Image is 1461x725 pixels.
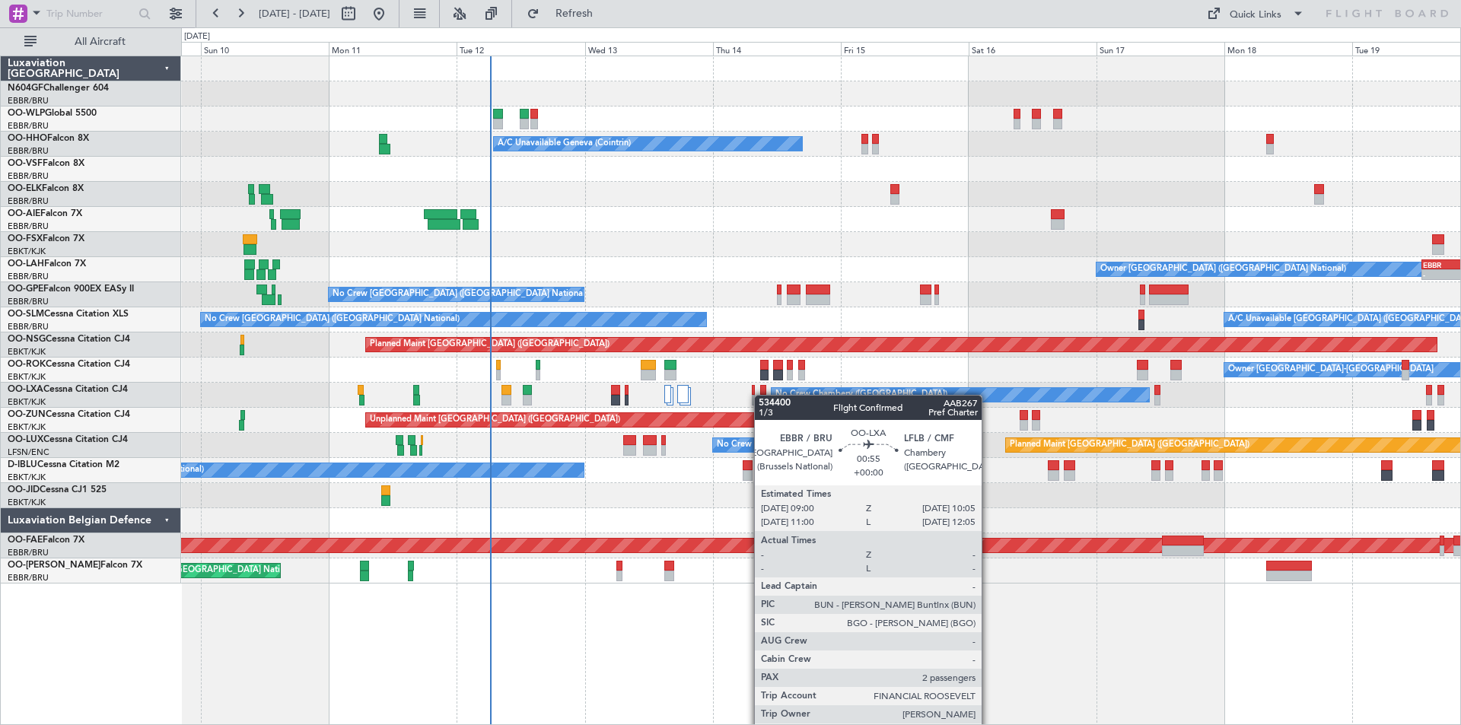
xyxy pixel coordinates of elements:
[8,120,49,132] a: EBBR/BRU
[8,360,130,369] a: OO-ROKCessna Citation CJ4
[8,435,43,444] span: OO-LUX
[8,447,49,458] a: LFSN/ENC
[8,109,45,118] span: OO-WLP
[8,234,43,243] span: OO-FSX
[8,335,46,344] span: OO-NSG
[8,134,47,143] span: OO-HHO
[1423,260,1453,269] div: EBBR
[8,547,49,558] a: EBBR/BRU
[1199,2,1312,26] button: Quick Links
[8,536,43,545] span: OO-FAE
[8,536,84,545] a: OO-FAEFalcon 7X
[8,310,44,319] span: OO-SLM
[8,472,46,483] a: EBKT/KJK
[887,559,1163,582] div: Planned Maint [GEOGRAPHIC_DATA] ([GEOGRAPHIC_DATA] National)
[775,383,947,406] div: No Crew Chambery ([GEOGRAPHIC_DATA])
[1010,434,1249,456] div: Planned Maint [GEOGRAPHIC_DATA] ([GEOGRAPHIC_DATA])
[8,385,128,394] a: OO-LXACessna Citation CJ4
[8,170,49,182] a: EBBR/BRU
[713,42,841,56] div: Thu 14
[8,184,42,193] span: OO-ELK
[201,42,329,56] div: Sun 10
[8,497,46,508] a: EBKT/KJK
[1230,8,1281,23] div: Quick Links
[8,259,44,269] span: OO-LAH
[184,30,210,43] div: [DATE]
[8,285,43,294] span: OO-GPE
[8,209,82,218] a: OO-AIEFalcon 7X
[520,2,611,26] button: Refresh
[8,159,84,168] a: OO-VSFFalcon 8X
[8,196,49,207] a: EBBR/BRU
[8,310,129,319] a: OO-SLMCessna Citation XLS
[841,42,969,56] div: Fri 15
[8,271,49,282] a: EBBR/BRU
[8,221,49,232] a: EBBR/BRU
[8,259,86,269] a: OO-LAHFalcon 7X
[8,246,46,257] a: EBKT/KJK
[1224,42,1352,56] div: Mon 18
[8,485,107,494] a: OO-JIDCessna CJ1 525
[717,434,899,456] div: No Crew [PERSON_NAME] ([PERSON_NAME])
[498,132,631,155] div: A/C Unavailable Geneva (Cointrin)
[259,7,330,21] span: [DATE] - [DATE]
[205,308,460,331] div: No Crew [GEOGRAPHIC_DATA] ([GEOGRAPHIC_DATA] National)
[8,84,43,93] span: N604GF
[8,460,119,469] a: D-IBLUCessna Citation M2
[457,42,584,56] div: Tue 12
[8,396,46,408] a: EBKT/KJK
[1423,270,1453,279] div: -
[8,561,142,570] a: OO-[PERSON_NAME]Falcon 7X
[8,234,84,243] a: OO-FSXFalcon 7X
[8,184,84,193] a: OO-ELKFalcon 8X
[8,109,97,118] a: OO-WLPGlobal 5500
[370,409,620,431] div: Unplanned Maint [GEOGRAPHIC_DATA] ([GEOGRAPHIC_DATA])
[8,346,46,358] a: EBKT/KJK
[8,95,49,107] a: EBBR/BRU
[8,209,40,218] span: OO-AIE
[8,460,37,469] span: D-IBLU
[370,333,610,356] div: Planned Maint [GEOGRAPHIC_DATA] ([GEOGRAPHIC_DATA])
[8,296,49,307] a: EBBR/BRU
[8,435,128,444] a: OO-LUXCessna Citation CJ4
[8,285,134,294] a: OO-GPEFalcon 900EX EASy II
[543,8,606,19] span: Refresh
[8,410,130,419] a: OO-ZUNCessna Citation CJ4
[8,410,46,419] span: OO-ZUN
[333,283,587,306] div: No Crew [GEOGRAPHIC_DATA] ([GEOGRAPHIC_DATA] National)
[8,421,46,433] a: EBKT/KJK
[1100,258,1346,281] div: Owner [GEOGRAPHIC_DATA] ([GEOGRAPHIC_DATA] National)
[329,42,457,56] div: Mon 11
[46,2,134,25] input: Trip Number
[969,42,1097,56] div: Sat 16
[8,385,43,394] span: OO-LXA
[8,321,49,332] a: EBBR/BRU
[8,371,46,383] a: EBKT/KJK
[8,84,109,93] a: N604GFChallenger 604
[8,134,89,143] a: OO-HHOFalcon 8X
[8,159,43,168] span: OO-VSF
[1097,42,1224,56] div: Sun 17
[8,485,40,494] span: OO-JID
[8,360,46,369] span: OO-ROK
[8,561,100,570] span: OO-[PERSON_NAME]
[8,572,49,583] a: EBBR/BRU
[40,37,161,47] span: All Aircraft
[17,30,165,54] button: All Aircraft
[8,145,49,157] a: EBBR/BRU
[8,335,130,344] a: OO-NSGCessna Citation CJ4
[585,42,713,56] div: Wed 13
[1228,358,1434,381] div: Owner [GEOGRAPHIC_DATA]-[GEOGRAPHIC_DATA]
